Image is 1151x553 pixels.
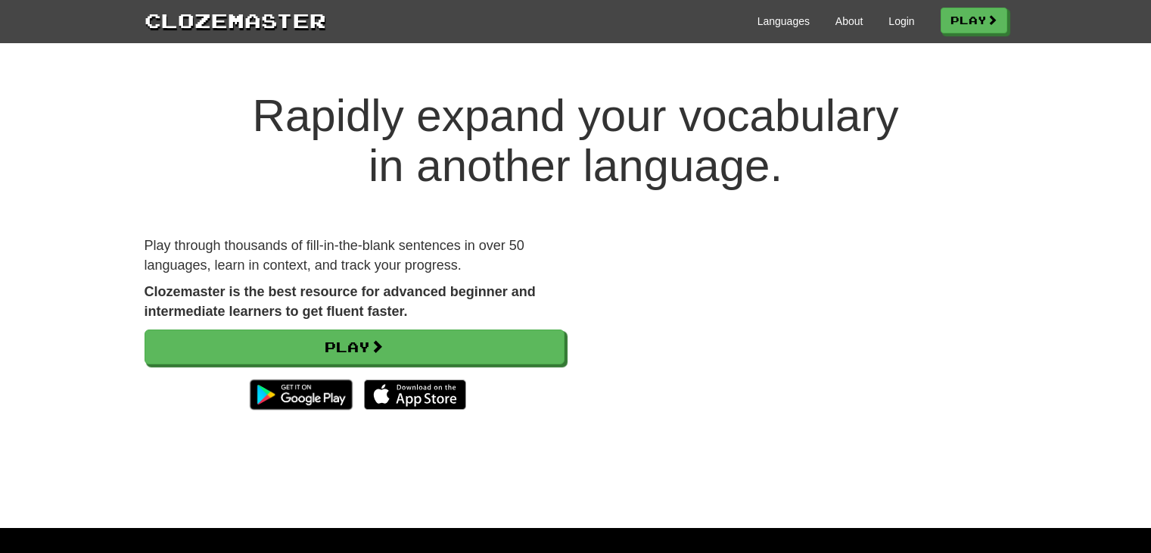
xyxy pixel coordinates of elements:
a: Play [941,8,1007,33]
p: Play through thousands of fill-in-the-blank sentences in over 50 languages, learn in context, and... [145,236,565,275]
a: Login [888,14,914,29]
a: Clozemaster [145,6,326,34]
a: About [835,14,863,29]
a: Play [145,330,565,364]
img: Download_on_the_App_Store_Badge_US-UK_135x40-25178aeef6eb6b83b96f5f2d004eda3bffbb37122de64afbaef7... [364,380,466,410]
img: Get it on Google Play [242,372,359,417]
a: Languages [757,14,810,29]
strong: Clozemaster is the best resource for advanced beginner and intermediate learners to get fluent fa... [145,284,536,319]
